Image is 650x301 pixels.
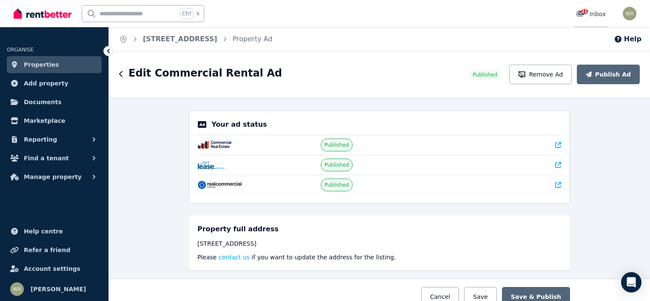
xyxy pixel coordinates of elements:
button: Find a tenant [7,150,102,167]
a: Marketplace [7,112,102,129]
span: Manage property [24,172,82,182]
a: Property Ad [233,35,273,43]
img: WEI XIAO [623,7,636,20]
img: WEI XIAO [10,282,24,296]
span: Published [325,162,349,168]
button: Remove Ad [509,65,572,84]
div: Inbox [576,10,606,18]
a: Documents [7,94,102,111]
span: k [197,10,200,17]
span: Reporting [24,134,57,145]
button: contact us [219,253,250,261]
button: Publish Ad [577,65,640,84]
nav: Breadcrumb [109,27,282,51]
img: Lease.com.au [198,161,225,169]
a: Account settings [7,260,102,277]
span: Published [325,142,349,148]
button: Manage property [7,168,102,185]
p: Please if you want to update the address for the listing. [197,253,562,261]
span: Published [325,182,349,188]
span: Documents [24,97,62,107]
button: Help [614,34,641,44]
span: Marketplace [24,116,65,126]
span: Refer a friend [24,245,70,255]
span: Help centre [24,226,63,236]
img: CommercialRealEstate.com.au [198,141,231,149]
span: Add property [24,78,68,88]
span: Account settings [24,264,80,274]
a: Help centre [7,223,102,240]
img: RentBetter [14,7,71,20]
a: [STREET_ADDRESS] [143,35,217,43]
img: RealCommercial.com.au [198,181,242,189]
span: 21 [581,9,588,14]
span: Properties [24,60,59,70]
a: Refer a friend [7,241,102,258]
button: Reporting [7,131,102,148]
h5: Property full address [197,224,279,234]
h1: Edit Commercial Rental Ad [128,66,282,80]
div: [STREET_ADDRESS] [197,239,562,248]
div: Open Intercom Messenger [621,272,641,292]
span: Published [473,71,497,78]
a: Add property [7,75,102,92]
span: ORGANISE [7,47,34,53]
span: [PERSON_NAME] [31,284,86,294]
span: Find a tenant [24,153,69,163]
a: Properties [7,56,102,73]
span: Ctrl [180,8,193,19]
p: Your ad status [211,119,267,130]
